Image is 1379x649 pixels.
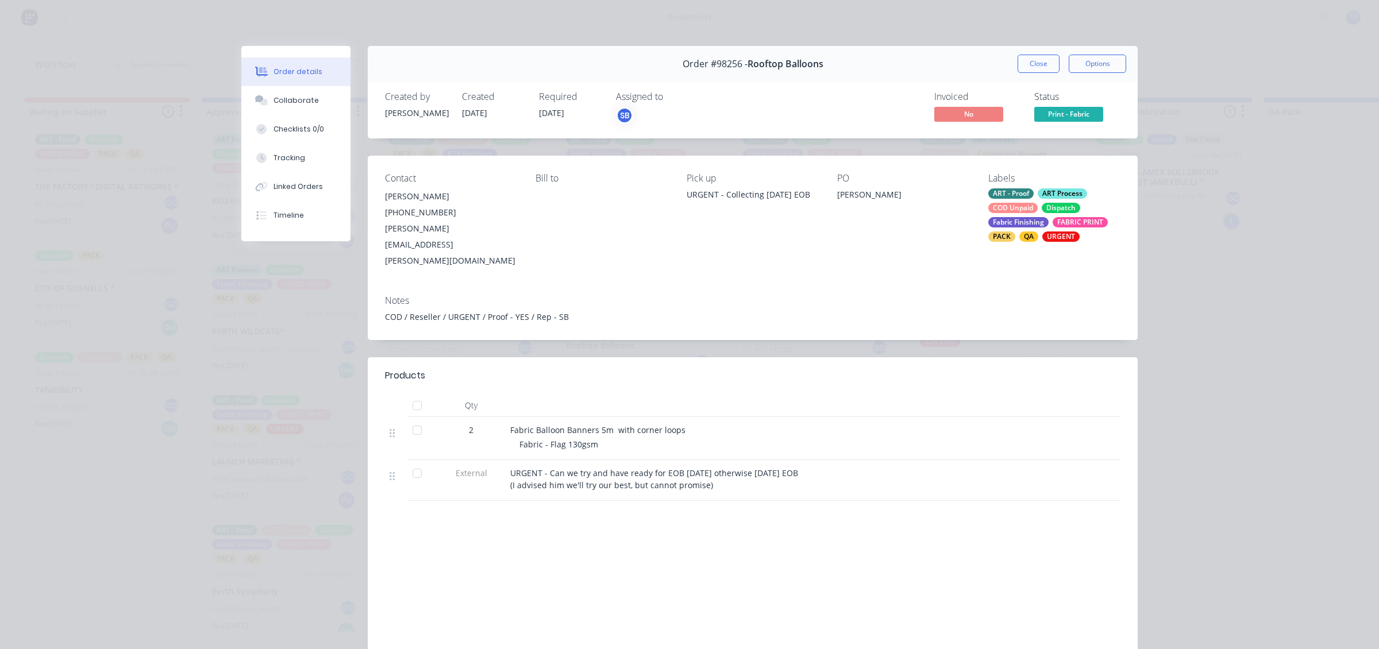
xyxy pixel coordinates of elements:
div: Products [385,369,425,383]
div: Checklists 0/0 [274,124,324,134]
div: Contact [385,173,517,184]
div: URGENT - Collecting [DATE] EOB [687,188,819,200]
span: No [934,107,1003,121]
div: Required [539,91,602,102]
button: Tracking [241,144,350,172]
div: Invoiced [934,91,1020,102]
span: [DATE] [462,107,487,118]
div: Order details [274,67,322,77]
span: [DATE] [539,107,564,118]
span: External [441,467,501,479]
button: Timeline [241,201,350,230]
div: PACK [988,231,1015,242]
span: Fabric Balloon Banners 5m with corner loops [510,424,685,435]
button: Checklists 0/0 [241,115,350,144]
button: Order details [241,57,350,86]
div: Bill to [536,173,668,184]
div: ART Process [1038,188,1087,199]
div: Created [462,91,525,102]
div: Linked Orders [274,181,323,192]
div: Collaborate [274,95,319,106]
div: Notes [385,295,1120,306]
div: [PHONE_NUMBER] [385,204,517,221]
span: Rooftop Balloons [748,59,823,69]
div: COD Unpaid [988,203,1038,213]
button: SB [616,107,633,124]
div: ART - Proof [988,188,1034,199]
button: Collaborate [241,86,350,115]
div: Status [1034,91,1120,102]
div: Labels [988,173,1120,184]
span: URGENT - Can we try and have ready for EOB [DATE] otherwise [DATE] EOB (I advised him we'll try o... [510,468,798,490]
div: QA [1019,231,1038,242]
span: 2 [469,424,473,436]
button: Options [1069,55,1126,73]
button: Close [1018,55,1060,73]
div: Qty [437,394,506,417]
span: Fabric - Flag 130gsm [519,439,598,450]
div: Tracking [274,153,305,163]
div: [PERSON_NAME][PHONE_NUMBER][PERSON_NAME][EMAIL_ADDRESS][PERSON_NAME][DOMAIN_NAME] [385,188,517,269]
div: URGENT [1042,231,1080,242]
div: Fabric Finishing [988,217,1049,227]
button: Print - Fabric [1034,107,1103,124]
div: Pick up [687,173,819,184]
span: Order #98256 - [683,59,748,69]
div: Dispatch [1042,203,1080,213]
button: Linked Orders [241,172,350,201]
div: COD / Reseller / URGENT / Proof - YES / Rep - SB [385,311,1120,323]
span: Print - Fabric [1034,107,1103,121]
div: Created by [385,91,448,102]
div: [PERSON_NAME] [837,188,969,204]
div: [PERSON_NAME][EMAIL_ADDRESS][PERSON_NAME][DOMAIN_NAME] [385,221,517,269]
div: Assigned to [616,91,731,102]
div: PO [837,173,969,184]
div: [PERSON_NAME] [385,188,517,204]
div: Timeline [274,210,304,221]
div: FABRIC PRINT [1053,217,1108,227]
div: [PERSON_NAME] [385,107,448,119]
